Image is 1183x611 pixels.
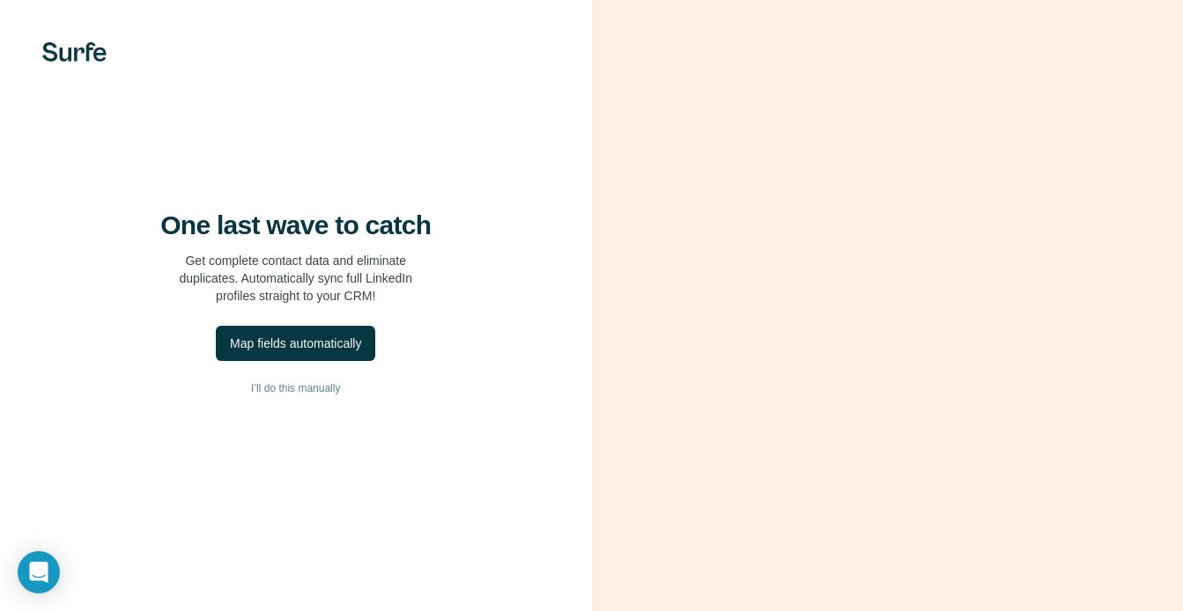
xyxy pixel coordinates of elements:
[18,551,60,593] div: Open Intercom Messenger
[42,42,107,62] img: Surfe's logo
[230,335,361,352] div: Map fields automatically
[251,380,340,396] span: I’ll do this manually
[216,326,375,361] button: Map fields automatically
[160,210,431,241] h4: One last wave to catch
[35,375,557,401] button: I’ll do this manually
[179,252,412,305] p: Get complete contact data and eliminate duplicates. Automatically sync full LinkedIn profiles str...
